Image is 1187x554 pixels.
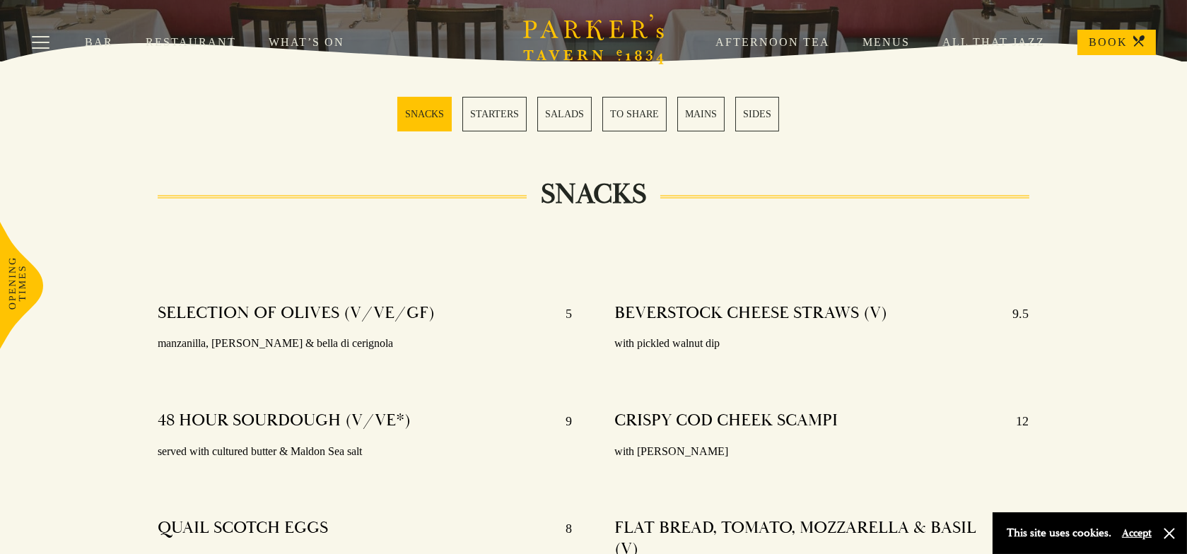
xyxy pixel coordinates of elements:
[158,442,572,462] p: served with cultured butter & Maldon Sea salt
[999,302,1029,325] p: 9.5
[397,97,452,131] a: 1 / 6
[615,410,838,432] h4: CRISPY COD CHEEK SCAMPI
[1007,523,1111,543] p: This site uses cookies.
[527,177,660,211] h2: SNACKS
[615,442,1029,462] p: with [PERSON_NAME]
[552,517,573,540] p: 8
[462,97,527,131] a: 2 / 6
[158,410,411,432] h4: 48 HOUR SOURDOUGH (V/VE*)
[158,517,328,540] h4: QUAIL SCOTCH EGGS
[615,302,888,325] h4: BEVERSTOCK CHEESE STRAWS (V)
[158,302,435,325] h4: SELECTION OF OLIVES (V/VE/GF)
[1162,526,1176,541] button: Close and accept
[1122,526,1152,540] button: Accept
[615,334,1029,354] p: with pickled walnut dip
[735,97,779,131] a: 6 / 6
[677,97,725,131] a: 5 / 6
[552,410,573,432] p: 9
[552,302,573,325] p: 5
[602,97,667,131] a: 4 / 6
[537,97,592,131] a: 3 / 6
[158,334,572,354] p: manzanilla, [PERSON_NAME] & bella di cerignola
[1002,410,1029,432] p: 12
